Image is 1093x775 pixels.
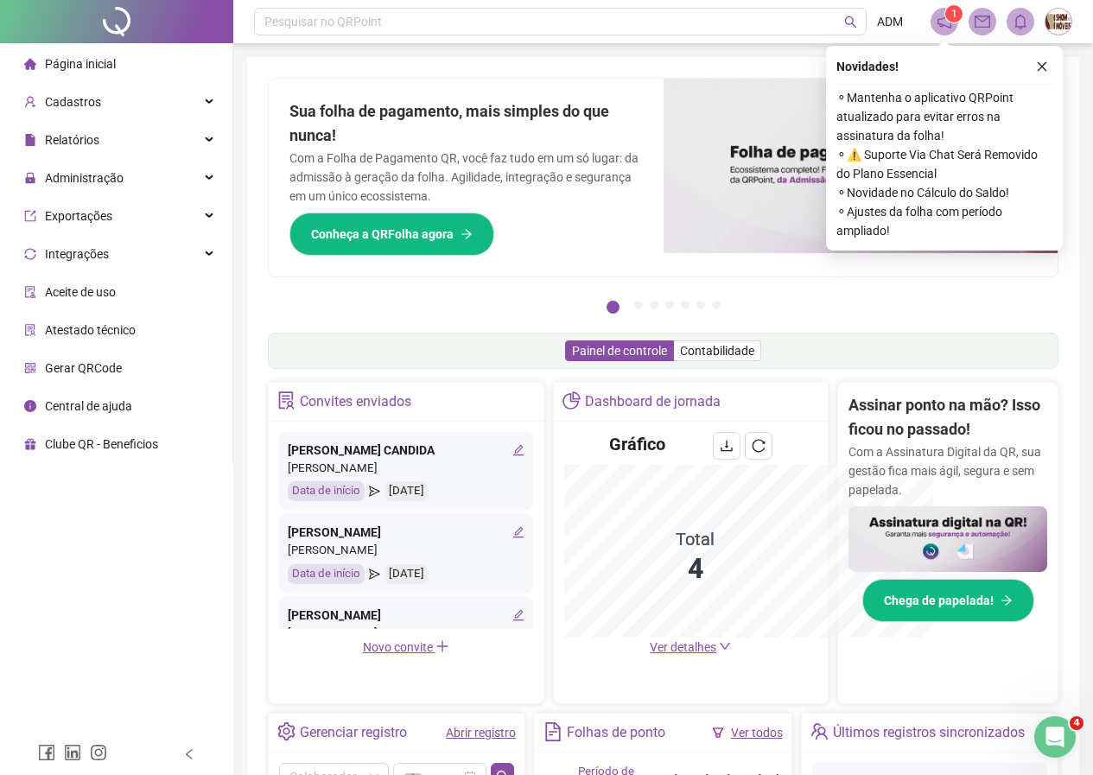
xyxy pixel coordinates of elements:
span: sync [24,248,36,260]
span: pie-chart [562,391,581,410]
span: instagram [90,744,107,761]
span: export [24,210,36,222]
span: filter [712,727,724,739]
div: [PERSON_NAME] CANDIDA [288,441,524,460]
span: Chega de papelada! [884,591,994,610]
span: search [844,16,857,29]
span: info-circle [24,400,36,412]
a: Ver detalhes down [650,640,731,654]
span: home [24,58,36,70]
span: ⚬ Ajustes da folha com período ampliado! [836,202,1052,240]
span: file-text [543,722,562,740]
span: Novidades ! [836,57,899,76]
div: Gerenciar registro [300,718,407,747]
iframe: Intercom live chat [1034,716,1076,758]
span: arrow-right [461,228,473,240]
span: Aceite de uso [45,285,116,299]
span: setting [277,722,295,740]
div: [DATE] [384,564,429,584]
span: linkedin [64,744,81,761]
span: edit [512,444,524,456]
span: Conheça a QRFolha agora [311,225,454,244]
img: banner%2F02c71560-61a6-44d4-94b9-c8ab97240462.png [848,506,1047,573]
span: ADM [877,12,903,31]
p: Com a Folha de Pagamento QR, você faz tudo em um só lugar: da admissão à geração da folha. Agilid... [289,149,643,206]
span: facebook [38,744,55,761]
span: solution [24,324,36,336]
div: [PERSON_NAME] [288,625,524,643]
span: reload [752,439,766,453]
span: mail [975,14,990,29]
button: 1 [607,301,620,314]
span: Ver detalhes [650,640,716,654]
a: Ver todos [731,726,783,740]
span: send [369,481,380,501]
a: Abrir registro [446,726,516,740]
span: gift [24,438,36,450]
span: send [369,564,380,584]
span: edit [512,526,524,538]
span: Novo convite [363,640,449,654]
span: Relatórios [45,133,99,147]
span: Contabilidade [680,344,754,358]
span: Integrações [45,247,109,261]
sup: 1 [945,5,963,22]
button: 5 [681,301,689,309]
div: [PERSON_NAME] [288,542,524,560]
span: Administração [45,171,124,185]
span: Central de ajuda [45,399,132,413]
button: 7 [712,301,721,309]
span: lock [24,172,36,184]
button: Chega de papelada! [862,579,1034,622]
span: solution [277,391,295,410]
div: [PERSON_NAME] [288,606,524,625]
span: Atestado técnico [45,323,136,337]
span: download [720,439,734,453]
span: Exportações [45,209,112,223]
span: 4 [1070,716,1083,730]
div: Folhas de ponto [567,718,665,747]
span: file [24,134,36,146]
button: 6 [696,301,705,309]
span: Clube QR - Beneficios [45,437,158,451]
button: Conheça a QRFolha agora [289,213,494,256]
div: [PERSON_NAME] [288,523,524,542]
span: ⚬ ⚠️ Suporte Via Chat Será Removido do Plano Essencial [836,145,1052,183]
div: Dashboard de jornada [585,387,721,416]
span: notification [937,14,952,29]
span: bell [1013,14,1028,29]
div: [DATE] [384,481,429,501]
img: 64703 [1045,9,1071,35]
button: 2 [634,301,643,309]
span: down [719,640,731,652]
span: Página inicial [45,57,116,71]
span: Gerar QRCode [45,361,122,375]
button: 4 [665,301,674,309]
p: Com a Assinatura Digital da QR, sua gestão fica mais ágil, segura e sem papelada. [848,442,1047,499]
span: user-add [24,96,36,108]
span: 1 [951,8,957,20]
span: plus [435,639,449,653]
span: ⚬ Mantenha o aplicativo QRPoint atualizado para evitar erros na assinatura da folha! [836,88,1052,145]
img: banner%2F8d14a306-6205-4263-8e5b-06e9a85ad873.png [664,79,1058,253]
div: Data de início [288,564,365,584]
span: left [183,748,195,760]
span: audit [24,286,36,298]
span: edit [512,609,524,621]
span: ⚬ Novidade no Cálculo do Saldo! [836,183,1052,202]
h4: Gráfico [609,432,665,456]
h2: Sua folha de pagamento, mais simples do que nunca! [289,99,643,149]
button: 3 [650,301,658,309]
span: close [1036,60,1048,73]
span: Painel de controle [572,344,667,358]
div: Data de início [288,481,365,501]
div: Convites enviados [300,387,411,416]
div: Últimos registros sincronizados [833,718,1025,747]
h2: Assinar ponto na mão? Isso ficou no passado! [848,393,1047,442]
span: arrow-right [1001,594,1013,607]
span: team [810,722,829,740]
div: [PERSON_NAME] [288,460,524,478]
span: qrcode [24,362,36,374]
span: Cadastros [45,95,101,109]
